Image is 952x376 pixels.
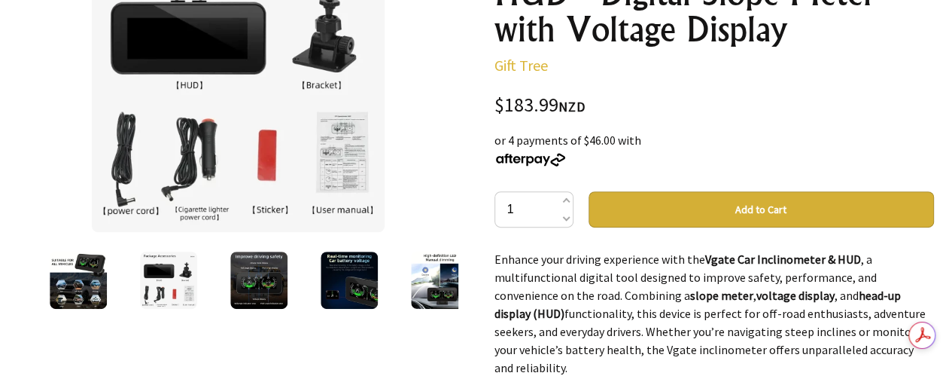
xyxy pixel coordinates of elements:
strong: voltage display [756,288,835,303]
img: Afterpay [494,153,567,167]
div: or 4 payments of $46.00 with [494,131,934,167]
strong: Vgate Car Inclinometer & HUD [705,252,861,267]
img: Vgate Car Inclinometer & HUD - Digital Slope Meter with Voltage Display [321,252,378,309]
span: NZD [558,98,585,115]
img: Vgate Car Inclinometer & HUD - Digital Slope Meter with Voltage Display [140,252,197,309]
button: Add to Cart [589,191,934,228]
div: $183.99 [494,96,934,116]
img: Vgate Car Inclinometer & HUD - Digital Slope Meter with Voltage Display [50,252,107,309]
strong: slope meter [690,288,753,303]
img: Vgate Car Inclinometer & HUD - Digital Slope Meter with Voltage Display [230,252,287,309]
a: Gift Tree [494,56,548,75]
img: Vgate Car Inclinometer & HUD - Digital Slope Meter with Voltage Display [411,252,468,309]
